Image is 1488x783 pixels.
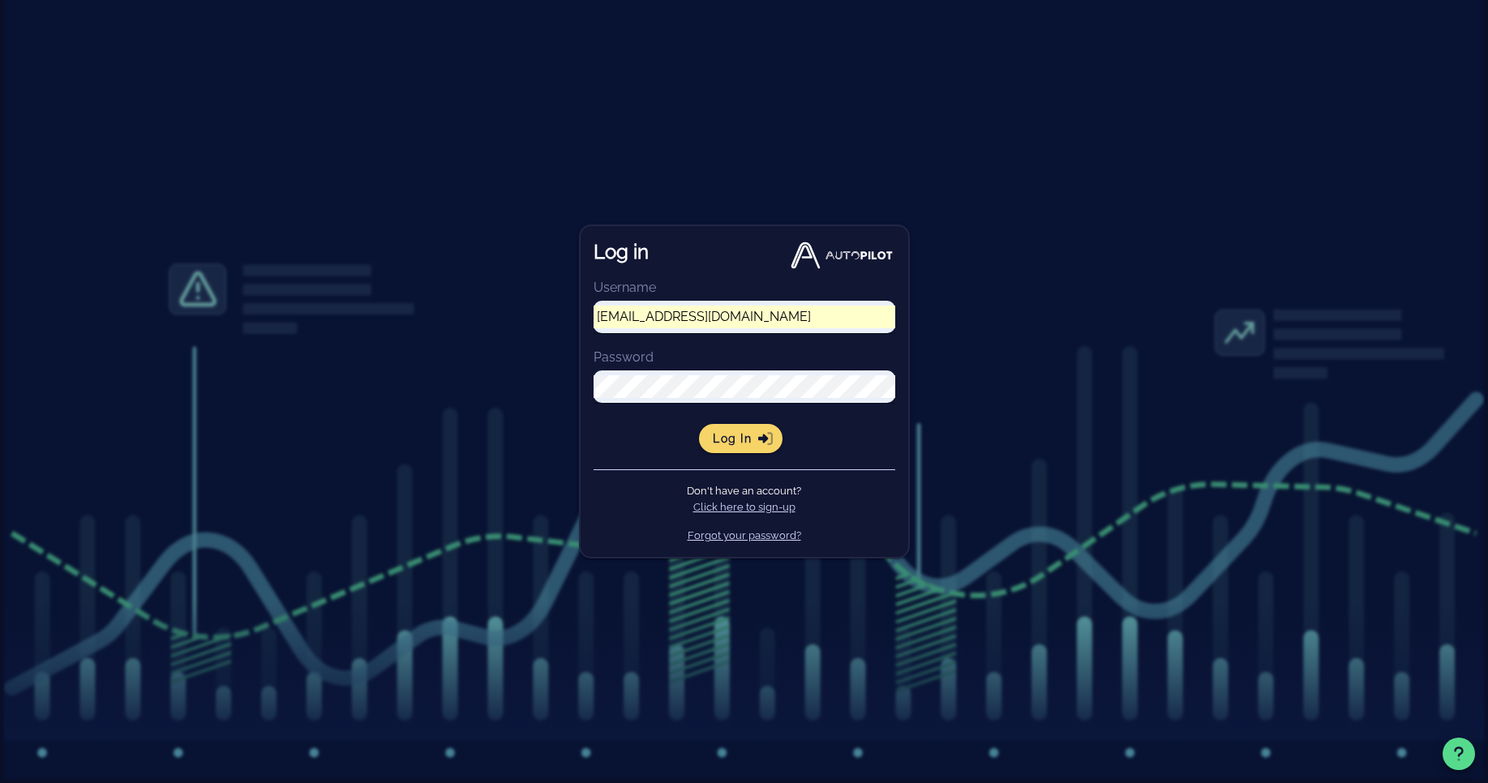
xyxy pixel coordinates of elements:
[693,501,795,513] a: Click here to sign-up
[712,431,770,446] span: Log in
[594,349,654,365] label: Password
[788,239,894,272] img: Autopilot
[688,529,801,541] a: Forgot your password?
[699,424,783,453] button: Log in
[1443,738,1475,770] button: Support
[594,483,895,515] p: Don't have an account?
[594,239,649,265] h1: Log in
[594,280,656,295] label: Username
